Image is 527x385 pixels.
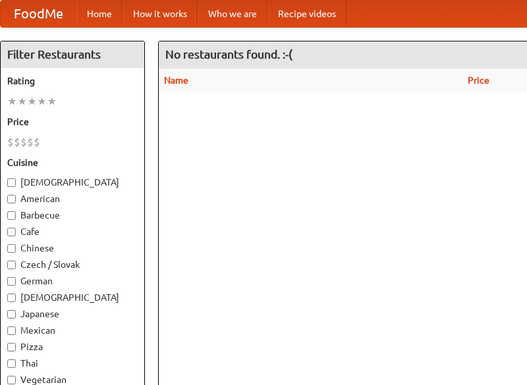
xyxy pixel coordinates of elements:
input: Pizza [7,343,16,351]
li: $ [14,135,20,149]
input: [DEMOGRAPHIC_DATA] [7,178,16,187]
a: Name [164,75,188,86]
li: ★ [7,94,17,109]
input: Czech / Slovak [7,261,16,269]
li: ★ [17,94,27,109]
li: ★ [27,94,37,109]
label: Czech / Slovak [7,258,138,271]
li: $ [7,135,14,149]
h4: Filter Restaurants [1,41,144,68]
input: American [7,195,16,203]
input: Thai [7,359,16,368]
a: Who we are [198,1,267,27]
label: Barbecue [7,209,138,222]
input: Vegetarian [7,376,16,384]
li: $ [27,135,34,149]
input: Chinese [7,244,16,253]
label: American [7,192,138,205]
label: Mexican [7,324,138,337]
input: Mexican [7,326,16,335]
input: German [7,277,16,286]
ng-pluralize: No restaurants found. :-( [165,48,292,61]
label: [DEMOGRAPHIC_DATA] [7,176,138,189]
h5: Rating [7,74,138,88]
h5: Price [7,115,138,128]
label: Thai [7,357,138,370]
input: Japanese [7,310,16,319]
label: Cafe [7,225,138,238]
label: Pizza [7,340,138,353]
h5: Cuisine [7,156,138,169]
a: FoodMe [1,1,76,27]
label: [DEMOGRAPHIC_DATA] [7,291,138,304]
input: [DEMOGRAPHIC_DATA] [7,294,16,302]
input: Barbecue [7,211,16,220]
li: ★ [37,94,47,109]
label: Chinese [7,242,138,255]
li: ★ [47,94,57,109]
label: German [7,274,138,288]
a: Home [76,1,123,27]
input: Cafe [7,228,16,236]
a: Price [468,75,489,86]
li: $ [34,135,40,149]
a: Recipe videos [267,1,347,27]
label: Japanese [7,307,138,321]
li: $ [20,135,27,149]
a: How it works [123,1,198,27]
